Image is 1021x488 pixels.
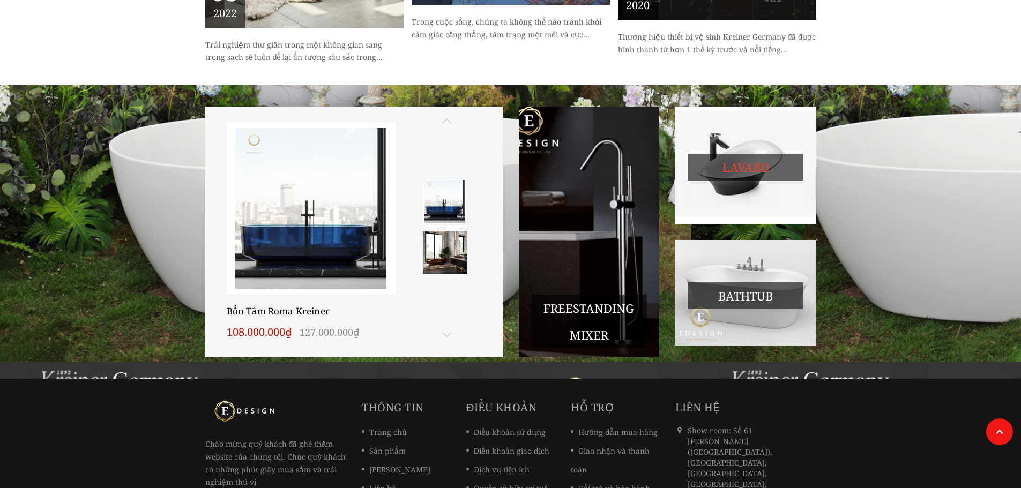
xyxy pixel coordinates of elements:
img: Bồn Tắm Roma Kreiner [424,180,465,223]
a: Dịch vụ tiện ích [466,464,530,475]
a: Lên đầu trang [986,418,1013,445]
a: Điều khoản sử dụng [466,427,546,437]
span: 108.000.000₫ [227,325,292,339]
a: Bồn Tắm Roma Kreiner [227,305,330,317]
a: Trang chủ [362,427,407,437]
a: Hướng dẫn mua hàng [571,427,658,437]
a: Sản phẩm [362,446,406,456]
img: Lavabo [675,107,816,224]
a: Điều khoản giao dịch [466,446,549,456]
a: Hỗ trợ [571,400,615,415]
img: logo Kreiner Germany - Edesign Interior [205,400,286,422]
div: Trong cuộc sống, chúng ta không thể nào tránh khỏi cảm giác căng thẳng, tâm trạng mệt mỏi và cực... [412,16,610,41]
a: [PERSON_NAME] [362,464,430,475]
img: Freestanding Mixer [519,107,660,357]
a: Thông tin [362,400,424,415]
span: 127.000.000₫ [294,326,359,339]
a: Điều khoản [466,400,536,415]
img: Bồn Tắm Roma Kreiner [423,231,467,274]
span: 2022 [213,6,237,20]
a: Giao nhận và thanh toán [571,446,650,475]
img: Bathtub [675,240,816,346]
img: Bồn Tắm Roma Kreiner [235,128,387,289]
span: Liên hệ [675,400,720,415]
div: Thương hiệu thiết bị vệ sinh Kreiner Germany đã được hình thành từ hơn 1 thế kỷ trước và nổi tiến... [618,31,816,56]
span: Lavabo [688,154,803,181]
div: Trải nghiệm thư giãn trong một không gian sang trọng sạch sẽ luôn để lại ấn tượng sâu sắc trong... [205,39,404,64]
span: Freestanding Mixer [531,295,646,348]
span: Bathtub [688,282,803,309]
